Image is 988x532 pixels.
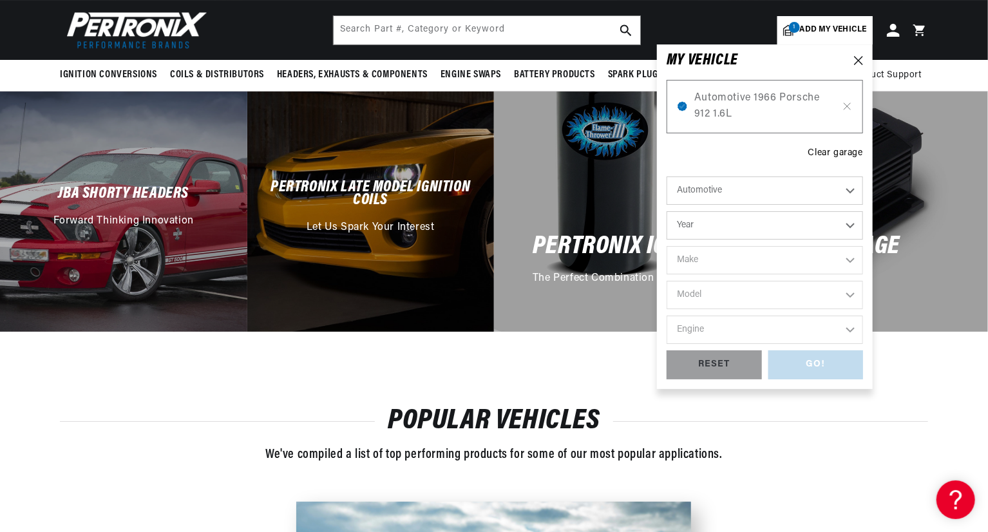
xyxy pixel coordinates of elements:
[164,60,271,90] summary: Coils & Distributors
[533,236,900,258] h2: PerTronix Ignition Power Package
[60,409,928,433] h2: Popular vehicles
[277,68,428,82] span: Headers, Exhausts & Components
[170,68,264,82] span: Coils & Distributors
[667,281,863,309] select: Model
[777,16,873,44] a: 1Add my vehicle
[850,68,922,82] span: Product Support
[608,68,687,82] span: Spark Plug Wires
[60,8,208,52] img: Pertronix
[808,146,863,160] div: Clear garage
[800,24,867,36] span: Add my vehicle
[850,60,928,91] summary: Product Support
[667,246,863,274] select: Make
[60,68,157,82] span: Ignition Conversions
[667,211,863,240] select: Year
[247,85,495,332] a: PerTronix Late Model Ignition Coils Let Us Spark Your Interest
[58,187,189,200] h2: JBA Shorty Headers
[667,316,863,344] select: Engine
[434,60,508,90] summary: Engine Swaps
[667,176,863,205] select: Ride Type
[694,90,835,123] span: Automotive 1966 Porsche 912 1.6L
[514,68,595,82] span: Battery Products
[53,213,194,230] p: Forward Thinking Innovation
[60,444,928,465] p: We've compiled a list of top performing products for some of our most popular applications.
[271,60,434,90] summary: Headers, Exhausts & Components
[612,16,640,44] button: search button
[789,22,800,33] span: 1
[270,181,472,207] h2: PerTronix Late Model Ignition Coils
[441,68,501,82] span: Engine Swaps
[60,60,164,90] summary: Ignition Conversions
[533,271,779,287] p: The Perfect Combination for Optimal Performance
[667,54,738,67] h6: MY VEHICLE
[334,16,640,44] input: Search Part #, Category or Keyword
[508,60,602,90] summary: Battery Products
[667,350,762,379] div: RESET
[307,220,435,236] p: Let Us Spark Your Interest
[602,60,693,90] summary: Spark Plug Wires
